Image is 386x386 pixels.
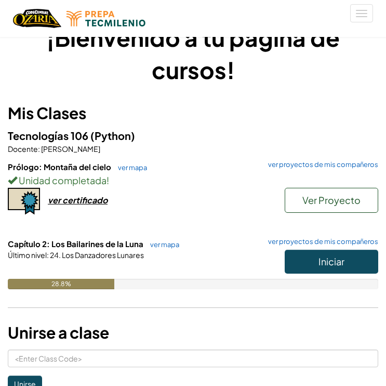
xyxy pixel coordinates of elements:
input: <Enter Class Code> [8,350,378,367]
span: Los Danzadores Lunares [61,250,144,260]
span: : [38,144,40,153]
a: ver mapa [145,240,179,249]
span: Capítulo 2: Los Bailarines de la Luna [8,239,145,249]
button: Iniciar [285,250,378,274]
img: Tecmilenio logo [66,11,145,27]
span: [PERSON_NAME] [40,144,100,153]
span: Unidad completada [17,174,107,186]
span: Tecnologías 106 [8,129,90,142]
h3: Unirse a clase [8,321,378,344]
span: Iniciar [318,255,344,267]
button: Ver Proyecto [285,188,378,213]
span: ! [107,174,109,186]
img: Home [13,8,61,29]
a: ver proyectos de mis compañeros [263,238,378,245]
span: : [47,250,49,260]
div: 28.8% [8,279,114,289]
img: certificate-icon.png [8,188,40,215]
div: ver certificado [48,195,108,205]
span: Ver Proyecto [302,194,361,206]
a: ver proyectos de mis compañeros [263,161,378,168]
span: (Python) [90,129,135,142]
span: Docente [8,144,38,153]
h1: ¡Bienvenido a tu página de cursos! [8,21,378,86]
a: ver mapa [113,163,147,172]
a: ver certificado [8,195,108,205]
h3: Mis Clases [8,101,378,125]
span: 24. [49,250,61,260]
a: Ozaria by CodeCombat logo [13,8,61,29]
span: Prólogo: Montaña del cielo [8,162,113,172]
span: Último nivel [8,250,47,260]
